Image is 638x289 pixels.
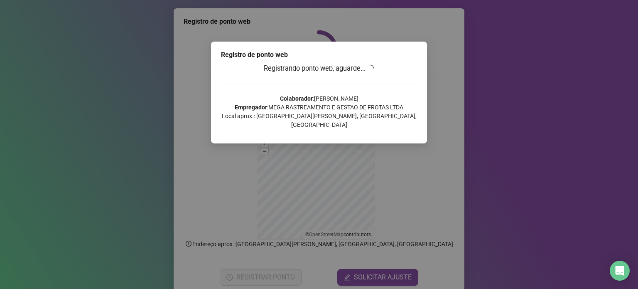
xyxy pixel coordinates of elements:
[235,104,267,111] strong: Empregador
[280,95,313,102] strong: Colaborador
[221,94,417,129] p: : [PERSON_NAME] : MEGA RASTREAMENTO E GESTAO DE FROTAS LTDA Local aprox.: [GEOGRAPHIC_DATA][PERSO...
[610,261,630,281] div: Open Intercom Messenger
[367,65,374,72] span: loading
[221,63,417,74] h3: Registrando ponto web, aguarde...
[221,50,417,60] div: Registro de ponto web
